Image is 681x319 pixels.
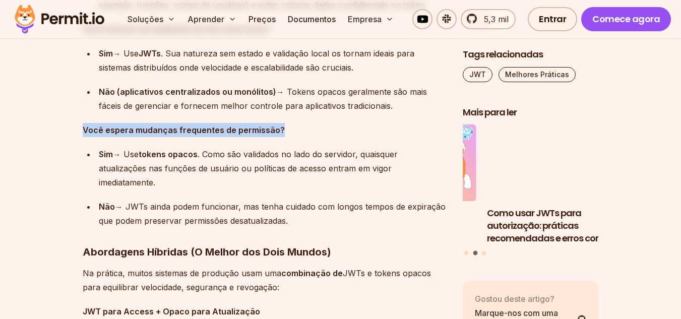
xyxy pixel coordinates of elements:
[99,202,115,212] font: Não
[340,125,476,245] a: Por que os JWTs não conseguem lidar com o acesso do agente de IA
[99,149,113,159] font: Sim
[183,9,240,29] button: Aprender
[288,14,336,24] font: Documentos
[463,106,517,118] font: Mais para ler
[281,268,343,278] font: combinação de
[463,125,599,257] div: Postagens
[188,14,224,24] font: Aprender
[83,246,331,258] font: Abordagens Híbridas (O Melhor dos Dois Mundos)
[539,13,566,25] font: Entrar
[123,9,179,29] button: Soluções
[83,268,281,278] font: Na prática, muitos sistemas de produção usam uma
[499,67,576,82] a: Melhores Práticas
[99,202,446,226] font: → JWTs ainda podem funcionar, mas tenha cuidado com longos tempos de expiração que podem preserva...
[464,251,468,255] button: Ir para o slide 1
[99,149,398,187] font: . Como são validados no lado do servidor, quaisquer atualizações nas funções de usuário ou políti...
[99,48,113,58] font: Sim
[463,48,543,60] font: Tags relacionadas
[249,14,276,24] font: Preços
[487,207,620,244] font: Como usar JWTs para autorização: práticas recomendadas e erros comuns
[284,9,340,29] a: Documentos
[592,13,660,25] font: Comece agora
[128,14,163,24] font: Soluções
[487,125,623,202] img: Como usar JWTs para autorização: práticas recomendadas e erros comuns
[469,70,486,79] font: JWT
[99,48,414,73] font: . Sua natureza sem estado e validação local os tornam ideais para sistemas distribuídos onde velo...
[482,251,486,255] button: Vá para o slide 3
[528,7,577,31] a: Entrar
[139,149,198,159] font: tokens opacos
[505,70,569,79] font: Melhores Práticas
[113,48,139,58] font: → Use
[83,306,260,316] font: JWT para Access + Opaco para Atualização
[475,294,554,304] font: Gostou deste artigo?
[344,9,398,29] button: Empresa
[340,125,476,245] li: 1 de 3
[348,14,382,24] font: Empresa
[10,2,109,36] img: Logotipo da permissão
[244,9,280,29] a: Preços
[461,9,516,29] a: 5,3 mil
[473,251,477,256] button: Ir para o slide 2
[487,125,623,245] li: 2 de 3
[83,125,285,135] font: Você espera mudanças frequentes de permissão?
[99,87,276,97] font: Não (aplicativos centralizados ou monólitos)
[484,14,509,24] font: 5,3 mil
[113,149,139,159] font: → Use
[463,67,492,82] a: JWT
[581,7,671,31] a: Comece agora
[139,48,161,58] font: JWTs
